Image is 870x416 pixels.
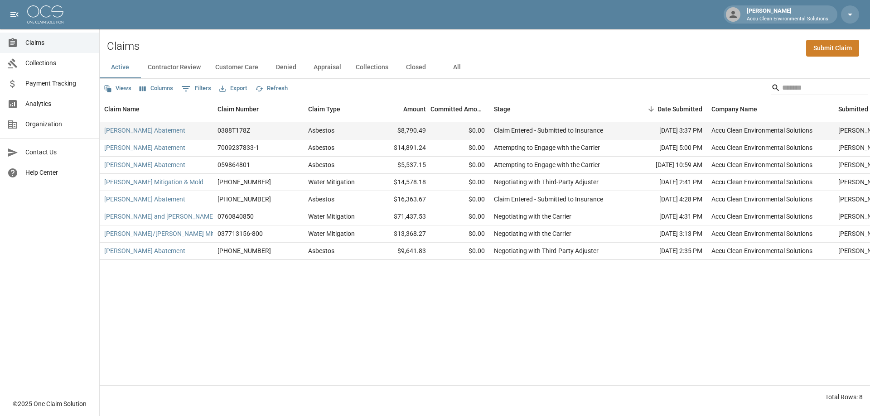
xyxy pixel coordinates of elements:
div: [DATE] 5:00 PM [625,139,707,157]
a: [PERSON_NAME] and [PERSON_NAME] [104,212,215,221]
div: $8,790.49 [372,122,430,139]
div: Accu Clean Environmental Solutions [711,177,812,186]
div: Stage [489,96,625,122]
div: Negotiating with Third-Party Adjuster [494,177,599,186]
div: $13,368.27 [372,225,430,243]
div: Claim Type [308,96,340,122]
div: 7009237833-1 [217,143,259,152]
button: All [436,57,477,78]
div: Amount [403,96,426,122]
div: $0.00 [430,157,489,174]
div: $14,578.18 [372,174,430,191]
div: Committed Amount [430,96,485,122]
div: 059864801 [217,160,250,169]
div: Accu Clean Environmental Solutions [711,229,812,238]
div: Accu Clean Environmental Solutions [711,160,812,169]
a: [PERSON_NAME] Abatement [104,126,185,135]
div: [DATE] 4:31 PM [625,208,707,225]
div: Date Submitted [657,96,702,122]
div: [PERSON_NAME] [743,6,832,23]
div: $5,537.15 [372,157,430,174]
div: Total Rows: 8 [825,392,863,402]
div: Negotiating with Third-Party Adjuster [494,246,599,255]
button: Customer Care [208,57,266,78]
div: Claim Name [100,96,213,122]
a: Submit Claim [806,40,859,57]
h2: Claims [107,40,140,53]
div: Claim Name [104,96,140,122]
span: Help Center [25,168,92,177]
span: Analytics [25,99,92,109]
span: Organization [25,120,92,129]
div: [DATE] 4:28 PM [625,191,707,208]
div: $16,363.67 [372,191,430,208]
p: Accu Clean Environmental Solutions [747,15,828,23]
div: Negotiating with the Carrier [494,212,571,221]
a: [PERSON_NAME]/[PERSON_NAME] Mitigation [104,229,234,238]
div: Committed Amount [430,96,489,122]
div: Water Mitigation [308,177,355,186]
div: © 2025 One Claim Solution [13,399,87,408]
div: Asbestos [308,143,334,152]
button: Refresh [253,81,290,96]
div: 0388T178Z [217,126,250,135]
div: Attempting to Engage with the Carrier [494,143,600,152]
div: 01-009-08669 [217,195,271,204]
div: Water Mitigation [308,229,355,238]
a: [PERSON_NAME] Abatement [104,160,185,169]
div: Claim Entered - Submitted to Insurance [494,195,603,204]
div: $0.00 [430,122,489,139]
div: Claim Type [304,96,372,122]
div: Date Submitted [625,96,707,122]
div: [DATE] 3:37 PM [625,122,707,139]
div: Company Name [711,96,757,122]
div: Accu Clean Environmental Solutions [711,126,812,135]
div: $0.00 [430,139,489,157]
div: 01-009-116429 [217,246,271,255]
img: ocs-logo-white-transparent.png [27,5,63,24]
div: Claim Number [217,96,259,122]
div: 300-0477590-2025 [217,177,271,186]
div: $0.00 [430,174,489,191]
div: Asbestos [308,246,334,255]
div: Negotiating with the Carrier [494,229,571,238]
div: Water Mitigation [308,212,355,221]
span: Claims [25,38,92,48]
div: Accu Clean Environmental Solutions [711,143,812,152]
div: Attempting to Engage with the Carrier [494,160,600,169]
div: Asbestos [308,195,334,204]
span: Payment Tracking [25,79,92,88]
div: $14,891.24 [372,139,430,157]
div: Accu Clean Environmental Solutions [711,246,812,255]
button: Views [101,81,134,96]
button: Contractor Review [140,57,208,78]
div: Company Name [707,96,834,122]
button: Select columns [137,81,175,96]
span: Contact Us [25,148,92,157]
div: $71,437.53 [372,208,430,225]
div: $0.00 [430,225,489,243]
button: open drawer [5,5,24,24]
div: Search [771,81,868,97]
button: Active [100,57,140,78]
div: Claim Number [213,96,304,122]
button: Show filters [179,81,213,96]
div: [DATE] 10:59 AM [625,157,707,174]
div: 037713156-800 [217,229,263,238]
div: $0.00 [430,208,489,225]
div: Asbestos [308,160,334,169]
div: [DATE] 3:13 PM [625,225,707,243]
div: $0.00 [430,243,489,260]
div: Stage [494,96,511,122]
a: [PERSON_NAME] Mitigation & Mold [104,177,203,186]
button: Appraisal [306,57,348,78]
a: [PERSON_NAME] Abatement [104,143,185,152]
div: Accu Clean Environmental Solutions [711,195,812,204]
button: Denied [266,57,306,78]
div: $9,641.83 [372,243,430,260]
a: [PERSON_NAME] Abatement [104,195,185,204]
div: dynamic tabs [100,57,870,78]
div: Claim Entered - Submitted to Insurance [494,126,603,135]
button: Closed [396,57,436,78]
div: 0760840850 [217,212,254,221]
